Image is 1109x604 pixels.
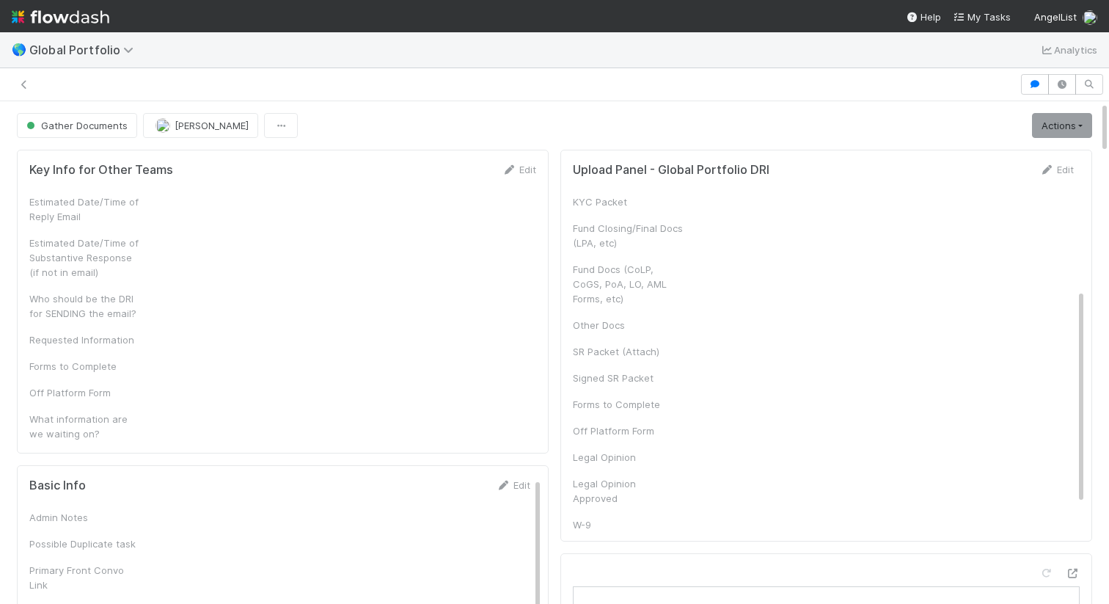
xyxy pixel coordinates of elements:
[29,510,139,525] div: Admin Notes
[573,221,683,250] div: Fund Closing/Final Docs (LPA, etc)
[1032,113,1092,138] a: Actions
[502,164,536,175] a: Edit
[573,397,683,412] div: Forms to Complete
[573,194,683,209] div: KYC Packet
[29,43,141,57] span: Global Portfolio
[175,120,249,131] span: [PERSON_NAME]
[953,10,1011,24] a: My Tasks
[573,318,683,332] div: Other Docs
[573,163,769,178] h5: Upload Panel - Global Portfolio DRI
[573,262,683,306] div: Fund Docs (CoLP, CoGS, PoA, LO, AML Forms, etc)
[29,359,139,374] div: Forms to Complete
[573,517,683,532] div: W-9
[29,163,173,178] h5: Key Info for Other Teams
[573,423,683,438] div: Off Platform Form
[29,412,139,441] div: What information are we waiting on?
[1039,41,1097,59] a: Analytics
[29,194,139,224] div: Estimated Date/Time of Reply Email
[29,536,139,551] div: Possible Duplicate task
[29,479,86,493] h5: Basic Info
[1034,11,1077,23] span: AngelList
[29,332,139,347] div: Requested Information
[29,385,139,400] div: Off Platform Form
[573,344,683,359] div: SR Packet (Attach)
[29,291,139,321] div: Who should be the DRI for SENDING the email?
[29,236,139,280] div: Estimated Date/Time of Substantive Response (if not in email)
[1039,164,1074,175] a: Edit
[573,450,683,465] div: Legal Opinion
[573,371,683,385] div: Signed SR Packet
[1083,10,1097,25] img: avatar_c584de82-e924-47af-9431-5c284c40472a.png
[12,43,26,56] span: 🌎
[143,113,258,138] button: [PERSON_NAME]
[906,10,941,24] div: Help
[953,11,1011,23] span: My Tasks
[573,476,683,506] div: Legal Opinion Approved
[12,4,109,29] img: logo-inverted-e16ddd16eac7371096b0.svg
[155,118,170,133] img: avatar_c584de82-e924-47af-9431-5c284c40472a.png
[496,479,530,491] a: Edit
[29,563,139,592] div: Primary Front Convo Link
